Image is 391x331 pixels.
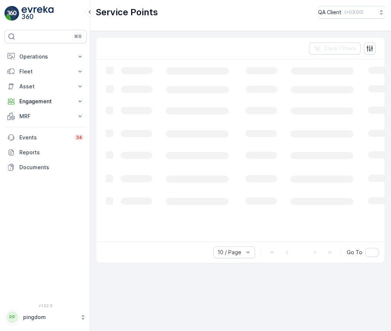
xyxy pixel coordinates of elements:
img: logo_light-DOdMpM7g.png [22,6,54,21]
button: MRF [4,109,87,124]
p: Fleet [19,68,72,75]
p: ⌘B [74,34,82,40]
button: Operations [4,49,87,64]
button: Fleet [4,64,87,79]
button: Engagement [4,94,87,109]
p: MRF [19,113,72,120]
p: Engagement [19,98,72,105]
span: Go To [347,249,362,256]
p: Asset [19,83,72,90]
p: Reports [19,149,84,156]
div: PP [6,311,18,323]
img: logo [4,6,19,21]
p: Events [19,134,70,141]
p: QA Client [318,9,341,16]
span: v 1.52.0 [4,303,87,308]
button: QA Client(+03:00) [318,6,385,19]
a: Events34 [4,130,87,145]
a: Reports [4,145,87,160]
p: 34 [76,135,82,141]
button: PPpingdom [4,309,87,325]
p: pingdom [23,313,76,321]
button: Clear Filters [309,42,361,54]
p: Documents [19,164,84,171]
p: Clear Filters [324,45,356,52]
button: Asset [4,79,87,94]
p: ( +03:00 ) [344,9,363,15]
a: Documents [4,160,87,175]
p: Operations [19,53,72,60]
p: Service Points [96,6,158,18]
